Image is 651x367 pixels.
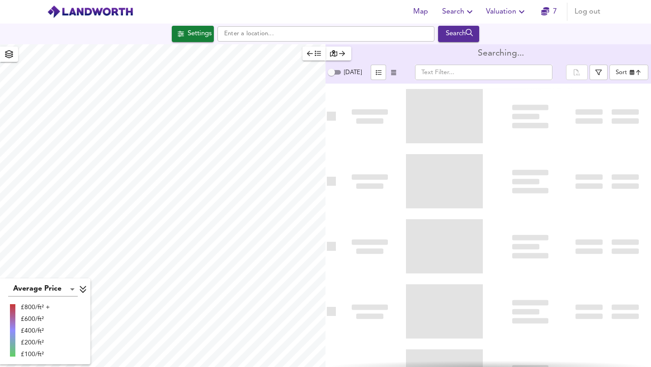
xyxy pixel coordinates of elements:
button: 7 [534,3,563,21]
div: Searching... [478,49,524,58]
div: Click to configure Search Settings [172,26,214,42]
div: £200/ft² [21,338,50,347]
div: Average Price [8,282,78,296]
div: Sort [616,68,627,77]
div: Sort [609,65,648,80]
span: [DATE] [344,70,362,75]
span: Log out [575,5,600,18]
button: Map [406,3,435,21]
button: Search [438,26,479,42]
div: Search [440,28,477,40]
button: Search [439,3,479,21]
div: £400/ft² [21,326,50,335]
input: Enter a location... [217,26,434,42]
button: Settings [172,26,214,42]
div: £800/ft² + [21,303,50,312]
div: Run Your Search [438,26,479,42]
input: Text Filter... [415,65,552,80]
div: Settings [188,28,212,40]
button: Valuation [482,3,531,21]
div: split button [566,65,588,80]
span: Search [442,5,475,18]
div: £100/ft² [21,350,50,359]
span: Valuation [486,5,527,18]
span: Map [410,5,431,18]
div: £600/ft² [21,315,50,324]
button: Log out [571,3,604,21]
img: logo [47,5,133,19]
a: 7 [541,5,557,18]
